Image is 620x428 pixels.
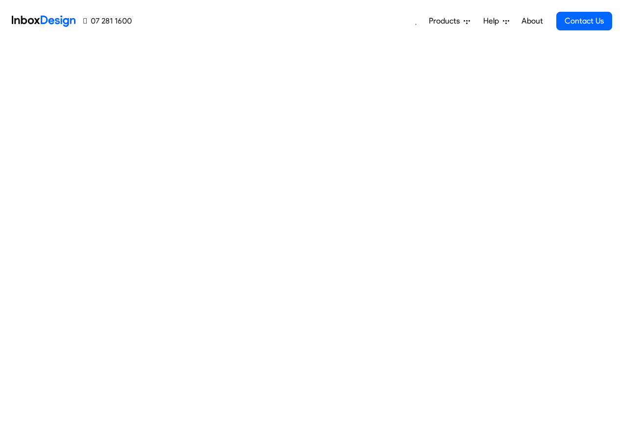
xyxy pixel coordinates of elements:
a: Help [479,11,513,31]
a: Products [425,11,474,31]
span: Products [429,15,464,27]
a: Contact Us [556,12,612,30]
a: About [519,11,546,31]
a: 07 281 1600 [83,15,132,27]
span: Help [483,15,503,27]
